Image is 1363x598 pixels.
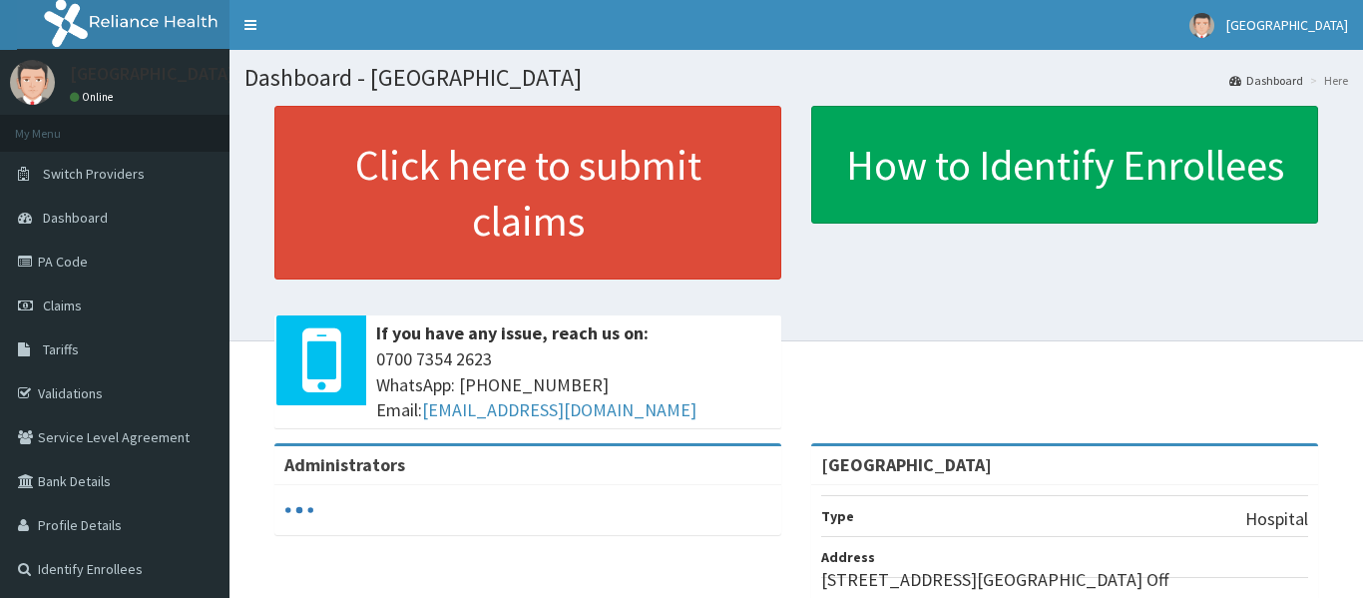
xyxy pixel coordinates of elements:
img: User Image [1189,13,1214,38]
span: Tariffs [43,340,79,358]
a: Click here to submit claims [274,106,781,280]
p: [GEOGRAPHIC_DATA] [70,65,234,83]
span: 0700 7354 2623 WhatsApp: [PHONE_NUMBER] Email: [376,346,771,423]
b: If you have any issue, reach us on: [376,321,649,344]
span: Claims [43,297,82,314]
h1: Dashboard - [GEOGRAPHIC_DATA] [244,65,1348,91]
svg: audio-loading [284,495,314,525]
b: Type [821,507,854,525]
span: [GEOGRAPHIC_DATA] [1226,16,1348,34]
p: Hospital [1245,506,1308,532]
strong: [GEOGRAPHIC_DATA] [821,453,992,476]
span: Switch Providers [43,165,145,183]
b: Administrators [284,453,405,476]
a: Dashboard [1229,72,1303,89]
b: Address [821,548,875,566]
a: Online [70,90,118,104]
li: Here [1305,72,1348,89]
a: [EMAIL_ADDRESS][DOMAIN_NAME] [422,398,696,421]
span: Dashboard [43,209,108,227]
a: How to Identify Enrollees [811,106,1318,224]
img: User Image [10,60,55,105]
